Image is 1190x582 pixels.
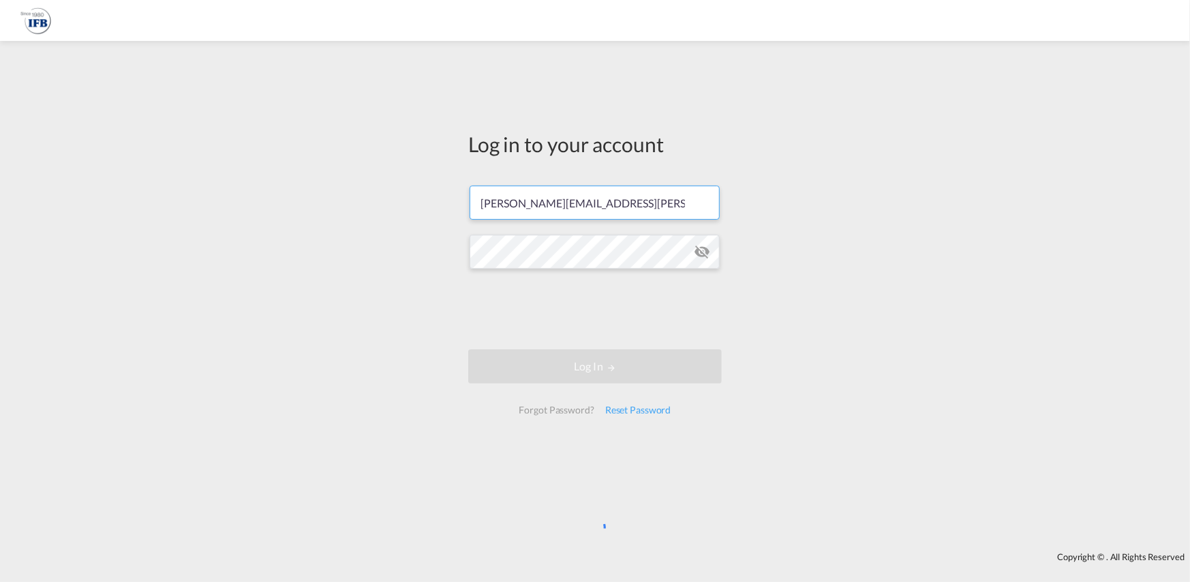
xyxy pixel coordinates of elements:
[491,282,699,336] iframe: reCAPTCHA
[600,398,677,422] div: Reset Password
[20,5,51,36] img: b628ab10256c11eeb52753acbc15d091.png
[513,398,599,422] div: Forgot Password?
[694,244,710,260] md-icon: icon-eye-off
[468,349,722,383] button: LOGIN
[468,130,722,158] div: Log in to your account
[470,186,720,220] input: Enter email/phone number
